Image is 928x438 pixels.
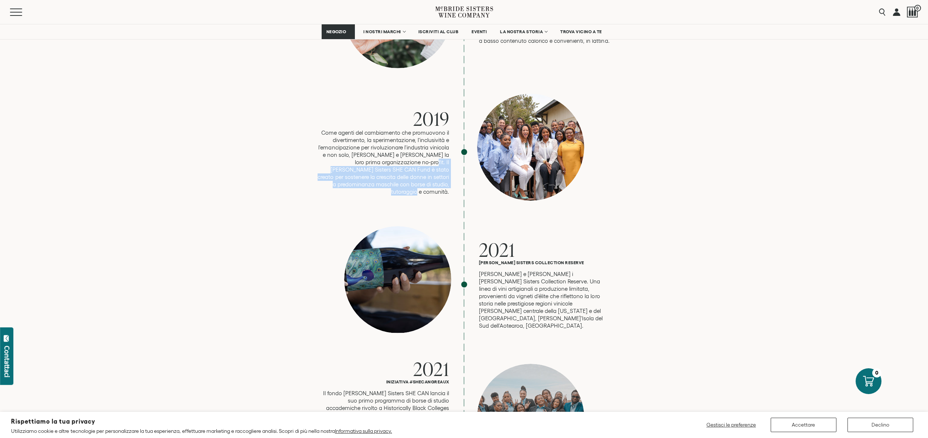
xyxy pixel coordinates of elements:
[555,24,607,39] a: TROVA VICINO A TE
[479,260,584,265] font: [PERSON_NAME] Sisters Collection Reserve
[703,418,760,432] button: Gestisci le preferenze
[875,370,879,376] font: 0
[500,29,543,34] font: LA NOSTRA STORIA
[771,418,836,432] button: Accettare
[10,8,37,16] button: Trigger del menu mobile
[479,271,603,329] font: [PERSON_NAME] e [PERSON_NAME] i [PERSON_NAME] Sisters Collection Reserve. Una linea di vini artig...
[792,422,815,428] font: Accettare
[706,422,756,428] font: Gestisci le preferenze
[847,418,913,432] button: Declino
[472,29,487,34] font: EVENTI
[467,24,492,39] a: EVENTI
[418,29,459,34] font: ISCRIVITI AL CLUB
[3,346,11,377] font: Contattaci
[322,24,355,39] a: NEGOZIO
[326,29,346,34] font: NEGOZIO
[318,130,449,195] font: Come agenti del cambiamento che promuovono il divertimento, la sperimentazione, l'inclusività e l...
[495,24,552,39] a: LA NOSTRA STORIA
[359,24,410,39] a: I NOSTRI MARCHI
[414,24,463,39] a: ISCRIVITI AL CLUB
[363,29,401,34] font: I NOSTRI MARCHI
[872,422,889,428] font: Declino
[335,428,392,434] a: Informativa sulla privacy.
[479,237,515,262] font: 2021
[11,418,95,425] font: Rispettiamo la tua privacy
[413,106,449,131] font: 2019
[916,6,919,10] font: 0
[413,356,449,382] font: 2021
[479,15,610,44] font: [PERSON_NAME] e [PERSON_NAME] SHE CAN Wines. Le loro lattine dimostrano che SHE CAN ha tutto, off...
[386,379,449,384] font: Iniziativa #SHECANGreaux
[11,428,335,434] font: Utilizziamo cookie e altre tecnologie per personalizzare la tua esperienza, effettuare marketing ...
[560,29,602,34] font: TROVA VICINO A TE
